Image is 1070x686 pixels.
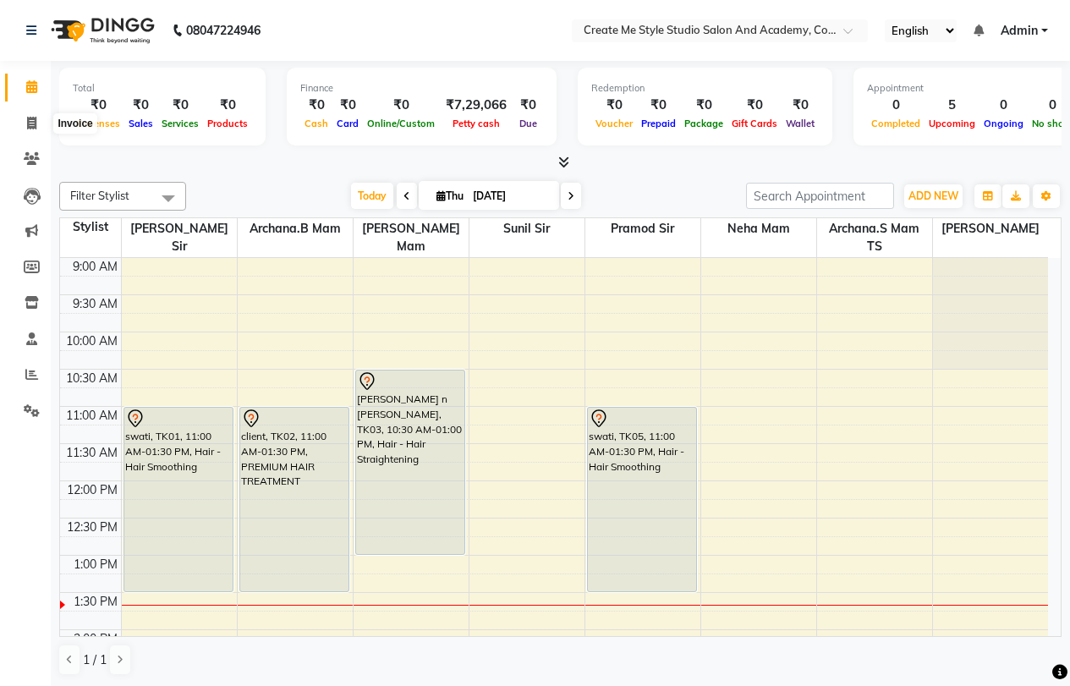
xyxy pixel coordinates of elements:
[53,113,96,134] div: Invoice
[925,96,979,115] div: 5
[680,96,727,115] div: ₹0
[727,96,782,115] div: ₹0
[157,96,203,115] div: ₹0
[746,183,894,209] input: Search Appointment
[240,408,349,591] div: client, TK02, 11:00 AM-01:30 PM, PREMIUM HAIR TREATMENT
[979,96,1028,115] div: 0
[70,556,121,573] div: 1:00 PM
[701,218,816,239] span: Neha mam
[43,7,159,54] img: logo
[432,189,468,202] span: Thu
[513,96,543,115] div: ₹0
[186,7,261,54] b: 08047224946
[300,96,332,115] div: ₹0
[904,184,963,208] button: ADD NEW
[585,218,700,239] span: Pramod sir
[439,96,513,115] div: ₹7,29,066
[1001,22,1038,40] span: Admin
[925,118,979,129] span: Upcoming
[680,118,727,129] span: Package
[300,81,543,96] div: Finance
[354,218,469,257] span: [PERSON_NAME] mam
[979,118,1028,129] span: Ongoing
[69,295,121,313] div: 9:30 AM
[591,118,637,129] span: Voucher
[63,407,121,425] div: 11:00 AM
[782,118,819,129] span: Wallet
[73,96,124,115] div: ₹0
[515,118,541,129] span: Due
[124,96,157,115] div: ₹0
[782,96,819,115] div: ₹0
[908,189,958,202] span: ADD NEW
[238,218,353,239] span: Archana.B mam
[70,189,129,202] span: Filter Stylist
[351,183,393,209] span: Today
[332,96,363,115] div: ₹0
[727,118,782,129] span: Gift Cards
[588,408,697,591] div: swati, TK05, 11:00 AM-01:30 PM, Hair - Hair Smoothing
[867,96,925,115] div: 0
[933,218,1049,239] span: [PERSON_NAME]
[300,118,332,129] span: Cash
[469,218,584,239] span: Sunil sir
[637,118,680,129] span: Prepaid
[203,96,252,115] div: ₹0
[69,258,121,276] div: 9:00 AM
[63,519,121,536] div: 12:30 PM
[124,118,157,129] span: Sales
[332,118,363,129] span: Card
[63,481,121,499] div: 12:00 PM
[203,118,252,129] span: Products
[817,218,932,257] span: Archana.S mam TS
[468,184,552,209] input: 2025-09-04
[124,408,233,591] div: swati, TK01, 11:00 AM-01:30 PM, Hair - Hair Smoothing
[637,96,680,115] div: ₹0
[70,630,121,648] div: 2:00 PM
[363,96,439,115] div: ₹0
[63,332,121,350] div: 10:00 AM
[157,118,203,129] span: Services
[591,96,637,115] div: ₹0
[122,218,237,257] span: [PERSON_NAME] sir
[73,81,252,96] div: Total
[448,118,504,129] span: Petty cash
[363,118,439,129] span: Online/Custom
[63,444,121,462] div: 11:30 AM
[83,651,107,669] span: 1 / 1
[591,81,819,96] div: Redemption
[70,593,121,611] div: 1:30 PM
[356,370,465,554] div: [PERSON_NAME] n [PERSON_NAME], TK03, 10:30 AM-01:00 PM, Hair - Hair Straightening
[63,370,121,387] div: 10:30 AM
[867,118,925,129] span: Completed
[60,218,121,236] div: Stylist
